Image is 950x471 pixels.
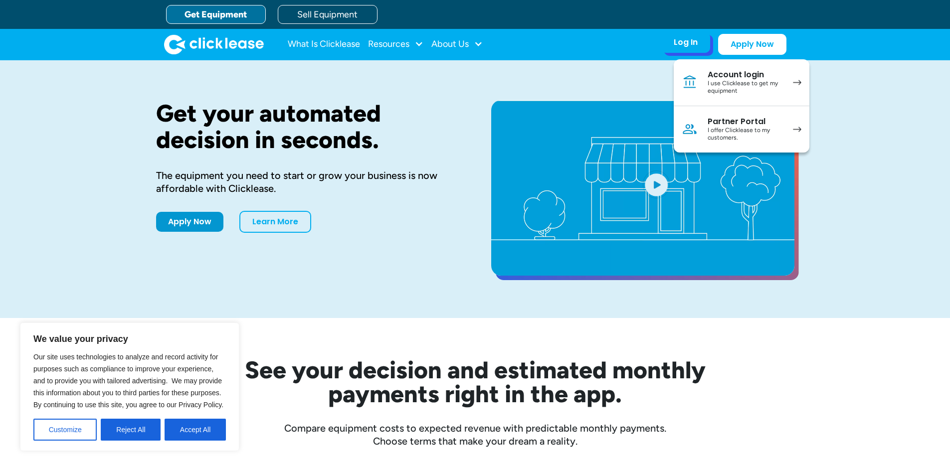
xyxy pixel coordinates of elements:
[491,100,794,276] a: open lightbox
[708,70,783,80] div: Account login
[793,127,801,132] img: arrow
[708,117,783,127] div: Partner Portal
[156,169,459,195] div: The equipment you need to start or grow your business is now affordable with Clicklease.
[278,5,378,24] a: Sell Equipment
[156,212,223,232] a: Apply Now
[674,37,698,47] div: Log In
[164,34,264,54] img: Clicklease logo
[793,80,801,85] img: arrow
[164,34,264,54] a: home
[431,34,483,54] div: About Us
[643,170,670,198] img: Blue play button logo on a light blue circular background
[674,106,809,153] a: Partner PortalI offer Clicklease to my customers.
[156,422,794,448] div: Compare equipment costs to expected revenue with predictable monthly payments. Choose terms that ...
[368,34,423,54] div: Resources
[239,211,311,233] a: Learn More
[196,358,755,406] h2: See your decision and estimated monthly payments right in the app.
[718,34,786,55] a: Apply Now
[708,80,783,95] div: I use Clicklease to get my equipment
[165,419,226,441] button: Accept All
[288,34,360,54] a: What Is Clicklease
[33,333,226,345] p: We value your privacy
[674,59,809,153] nav: Log In
[20,322,239,451] div: We value your privacy
[674,59,809,106] a: Account loginI use Clicklease to get my equipment
[682,121,698,137] img: Person icon
[33,419,97,441] button: Customize
[708,127,783,142] div: I offer Clicklease to my customers.
[166,5,266,24] a: Get Equipment
[682,74,698,90] img: Bank icon
[33,353,223,409] span: Our site uses technologies to analyze and record activity for purposes such as compliance to impr...
[156,100,459,153] h1: Get your automated decision in seconds.
[101,419,161,441] button: Reject All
